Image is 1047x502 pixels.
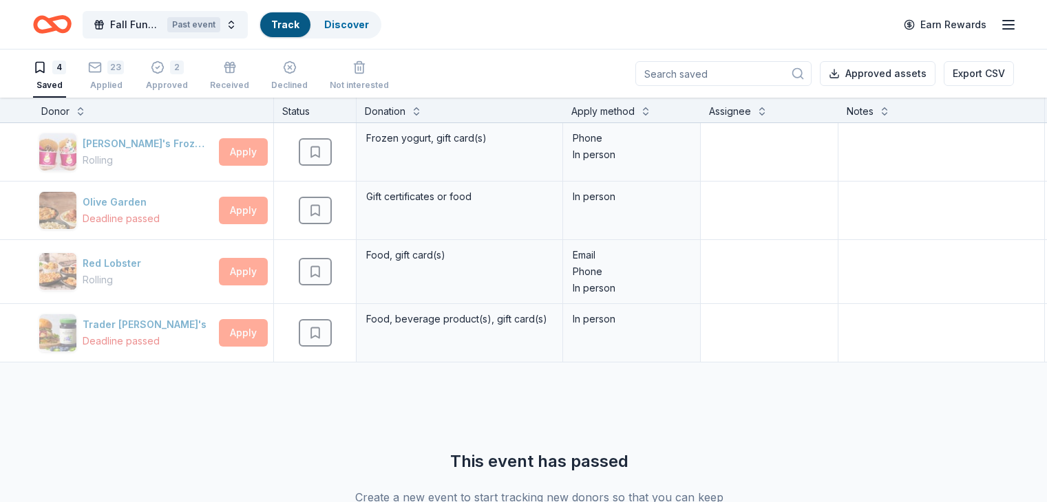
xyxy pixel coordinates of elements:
div: Status [274,98,357,122]
div: In person [573,188,690,205]
div: Apply method [571,103,635,120]
div: Approved [146,80,188,91]
button: 2Approved [146,55,188,98]
button: Received [210,55,249,98]
div: Phone [573,130,690,146]
a: Earn Rewards [896,12,995,37]
div: 23 [107,61,124,74]
div: Phone [573,263,690,280]
div: Applied [88,80,124,91]
div: In person [573,311,690,327]
div: Notes [847,103,874,120]
input: Search saved [635,61,812,86]
div: Received [210,80,249,91]
a: Home [33,8,72,41]
div: Donation [365,103,405,120]
button: 4Saved [33,55,66,98]
div: Frozen yogurt, gift card(s) [365,129,554,148]
div: Past event [167,17,220,32]
a: Track [271,19,299,30]
div: Donor [41,103,70,120]
button: Not interested [330,55,389,98]
div: This event has passed [341,450,737,472]
div: Gift certificates or food [365,187,554,206]
button: Export CSV [944,61,1014,86]
div: Email [573,247,690,263]
div: Saved [33,80,66,91]
button: TrackDiscover [259,11,381,39]
button: Declined [271,55,308,98]
span: Fall Fundraiser [110,17,162,33]
button: Fall FundraiserPast event [83,11,248,39]
div: Food, gift card(s) [365,245,554,265]
div: Not interested [330,80,389,91]
div: In person [573,146,690,163]
button: Approved assets [820,61,935,86]
button: 23Applied [88,55,124,98]
div: Declined [271,80,308,91]
a: Discover [324,19,369,30]
div: 4 [52,61,66,74]
div: In person [573,280,690,296]
div: Assignee [709,103,751,120]
div: Food, beverage product(s), gift card(s) [365,309,554,329]
div: 2 [170,61,184,74]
